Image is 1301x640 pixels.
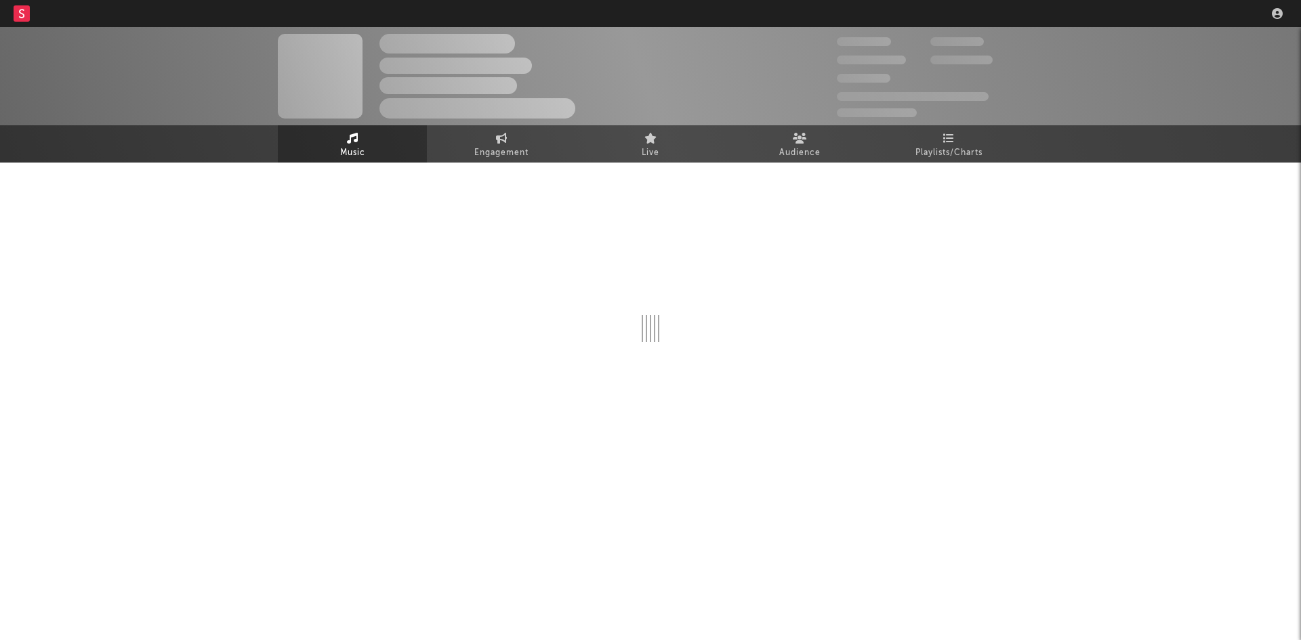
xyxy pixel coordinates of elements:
a: Engagement [427,125,576,163]
span: Live [642,145,659,161]
a: Live [576,125,725,163]
span: 100.000 [930,37,984,46]
span: 50.000.000 Monthly Listeners [837,92,989,101]
span: 1.000.000 [930,56,993,64]
span: Audience [779,145,821,161]
a: Music [278,125,427,163]
span: Playlists/Charts [915,145,983,161]
a: Audience [725,125,874,163]
span: 100.000 [837,74,890,83]
span: 50.000.000 [837,56,906,64]
span: 300.000 [837,37,891,46]
span: Jump Score: 85.0 [837,108,917,117]
span: Engagement [474,145,529,161]
span: Music [340,145,365,161]
a: Playlists/Charts [874,125,1023,163]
